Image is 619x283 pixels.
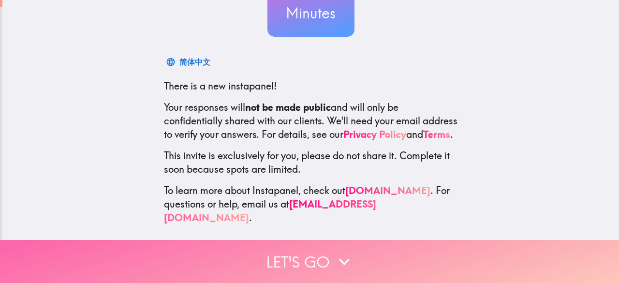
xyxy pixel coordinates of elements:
b: not be made public [245,101,331,113]
a: Privacy Policy [343,128,406,140]
p: To learn more about Instapanel, check out . For questions or help, email us at . [164,184,458,224]
span: There is a new instapanel! [164,80,277,92]
a: Terms [423,128,450,140]
div: 简体中文 [179,55,210,69]
a: [EMAIL_ADDRESS][DOMAIN_NAME] [164,198,376,223]
h3: Minutes [267,3,354,23]
a: [DOMAIN_NAME] [345,184,430,196]
p: This invite is exclusively for you, please do not share it. Complete it soon because spots are li... [164,149,458,176]
p: Your responses will and will only be confidentially shared with our clients. We'll need your emai... [164,101,458,141]
button: 简体中文 [164,52,214,72]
